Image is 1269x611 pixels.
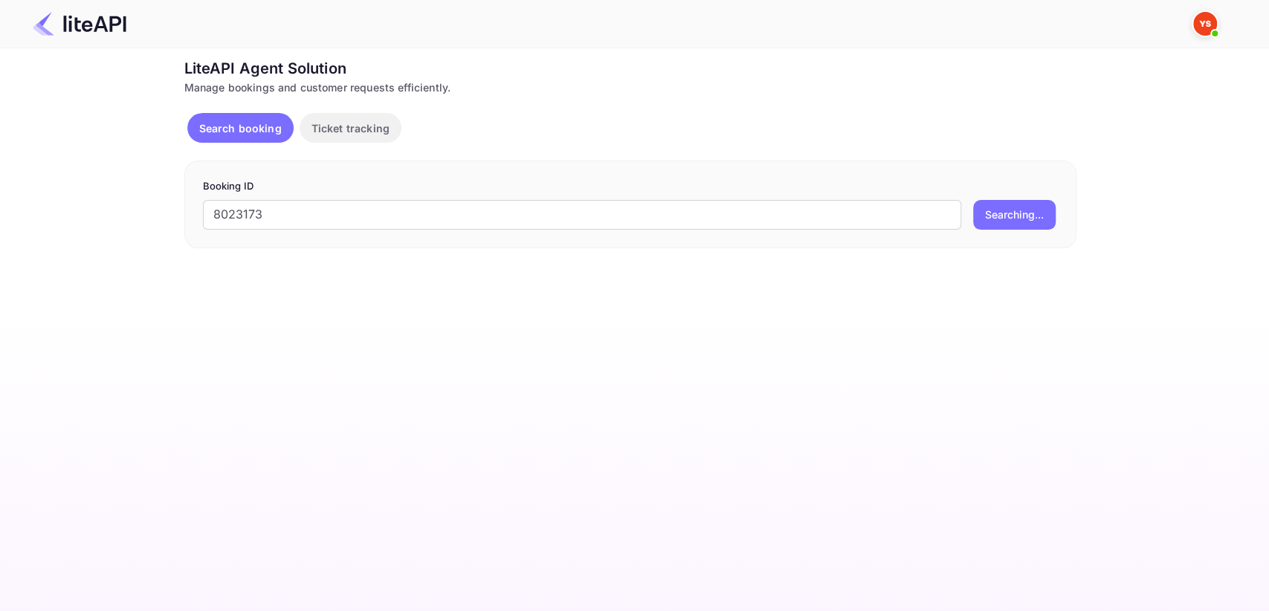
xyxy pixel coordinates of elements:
input: Enter Booking ID (e.g., 63782194) [203,200,961,230]
img: Yandex Support [1193,12,1217,36]
img: LiteAPI Logo [33,12,126,36]
p: Ticket tracking [311,120,390,136]
button: Searching... [973,200,1056,230]
p: Search booking [199,120,282,136]
div: Manage bookings and customer requests efficiently. [184,80,1076,95]
p: Booking ID [203,179,1058,194]
div: LiteAPI Agent Solution [184,57,1076,80]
